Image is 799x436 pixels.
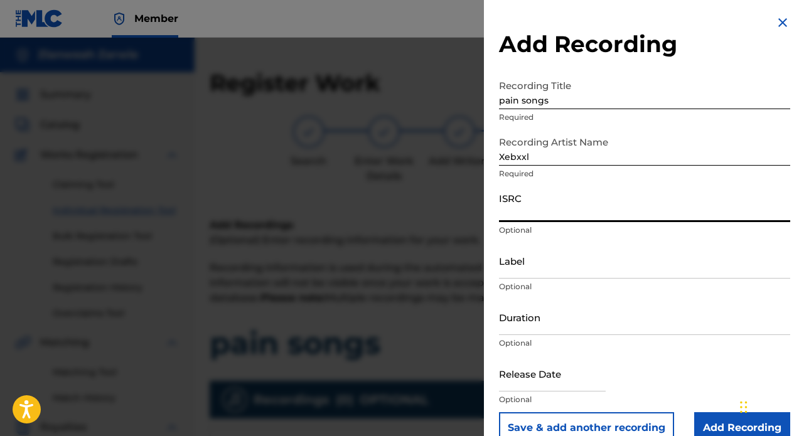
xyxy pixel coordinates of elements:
[499,30,790,58] h2: Add Recording
[499,394,790,405] p: Optional
[764,263,799,370] iframe: Resource Center
[15,9,63,28] img: MLC Logo
[112,11,127,26] img: Top Rightsholder
[740,388,748,426] div: Drag
[736,376,799,436] iframe: Chat Widget
[499,168,790,179] p: Required
[499,112,790,123] p: Required
[499,338,790,349] p: Optional
[499,225,790,236] p: Optional
[134,11,178,26] span: Member
[499,281,790,292] p: Optional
